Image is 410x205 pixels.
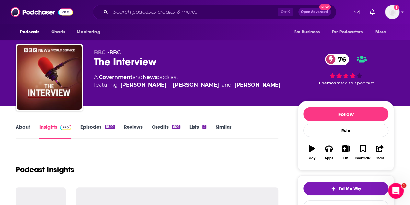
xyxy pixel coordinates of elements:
iframe: Intercom live chat [388,183,404,199]
div: 609 [172,125,180,129]
span: Open Advanced [301,10,328,14]
div: Bookmark [355,156,370,160]
a: Charts [47,26,69,38]
span: 76 [332,54,349,65]
img: The Interview [17,45,82,110]
div: List [343,156,348,160]
span: For Podcasters [332,28,363,37]
span: and [222,81,232,89]
span: Monitoring [77,28,100,37]
div: Share [375,156,384,160]
button: open menu [16,26,48,38]
a: InsightsPodchaser Pro [39,124,71,139]
a: BBC [109,49,121,56]
div: 1840 [105,125,115,129]
div: Search podcasts, credits, & more... [93,5,336,19]
button: tell me why sparkleTell Me Why [303,182,388,195]
span: For Business [294,28,320,37]
button: open menu [371,26,394,38]
span: Podcasts [20,28,39,37]
span: featuring [94,81,281,89]
a: Similar [216,124,231,139]
h1: Podcast Insights [16,165,74,174]
span: 1 [401,183,406,188]
button: open menu [72,26,108,38]
span: BBC [94,49,106,56]
span: rated this podcast [336,81,374,85]
button: List [337,141,354,164]
a: About [16,124,30,139]
span: 1 person [319,81,336,85]
button: open menu [289,26,328,38]
span: More [375,28,386,37]
button: open menu [327,26,372,38]
a: 76 [325,54,349,65]
button: Show profile menu [385,5,399,19]
div: [PERSON_NAME] [234,81,281,89]
a: Credits609 [152,124,180,139]
a: Show notifications dropdown [351,6,362,18]
button: Bookmark [354,141,371,164]
a: Lists4 [189,124,206,139]
button: Play [303,141,320,164]
span: New [319,4,331,10]
a: Reviews [124,124,143,139]
span: • [107,49,121,56]
span: and [133,74,143,80]
span: , [169,81,170,89]
a: Episodes1840 [80,124,115,139]
span: Logged in as gabrielle.gantz [385,5,399,19]
button: Share [371,141,388,164]
span: Charts [51,28,65,37]
span: Tell Me Why [339,186,361,191]
div: Rate [303,124,388,137]
img: Podchaser Pro [60,125,71,130]
span: Ctrl K [278,8,293,16]
button: Follow [303,107,388,121]
div: 76 1 personrated this podcast [297,49,394,90]
input: Search podcasts, credits, & more... [111,7,278,17]
button: Apps [320,141,337,164]
a: News [143,74,158,80]
div: [PERSON_NAME] [120,81,167,89]
img: Podchaser - Follow, Share and Rate Podcasts [11,6,73,18]
svg: Add a profile image [394,5,399,10]
button: Open AdvancedNew [298,8,331,16]
img: User Profile [385,5,399,19]
div: Play [309,156,315,160]
div: [PERSON_NAME] [173,81,219,89]
div: 4 [202,125,206,129]
a: Show notifications dropdown [367,6,377,18]
div: A podcast [94,73,281,89]
a: Government [99,74,133,80]
div: Apps [325,156,333,160]
img: tell me why sparkle [331,186,336,191]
